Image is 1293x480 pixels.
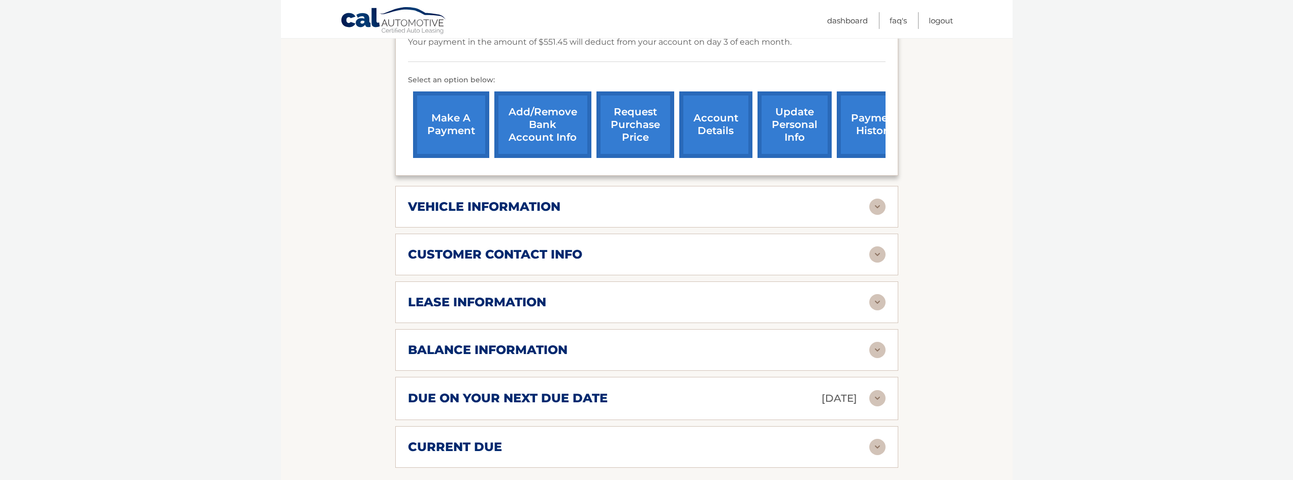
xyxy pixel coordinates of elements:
[408,35,792,49] p: Your payment in the amount of $551.45 will deduct from your account on day 3 of each month.
[408,295,546,310] h2: lease information
[679,91,752,158] a: account details
[408,391,608,406] h2: due on your next due date
[869,439,886,455] img: accordion-rest.svg
[596,91,674,158] a: request purchase price
[408,199,560,214] h2: vehicle information
[408,247,582,262] h2: customer contact info
[869,390,886,406] img: accordion-rest.svg
[837,91,913,158] a: payment history
[869,342,886,358] img: accordion-rest.svg
[929,12,953,29] a: Logout
[408,74,886,86] p: Select an option below:
[869,199,886,215] img: accordion-rest.svg
[408,439,502,455] h2: current due
[413,91,489,158] a: make a payment
[494,91,591,158] a: Add/Remove bank account info
[827,12,868,29] a: Dashboard
[890,12,907,29] a: FAQ's
[408,342,567,358] h2: balance information
[869,294,886,310] img: accordion-rest.svg
[869,246,886,263] img: accordion-rest.svg
[822,390,857,407] p: [DATE]
[340,7,447,36] a: Cal Automotive
[758,91,832,158] a: update personal info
